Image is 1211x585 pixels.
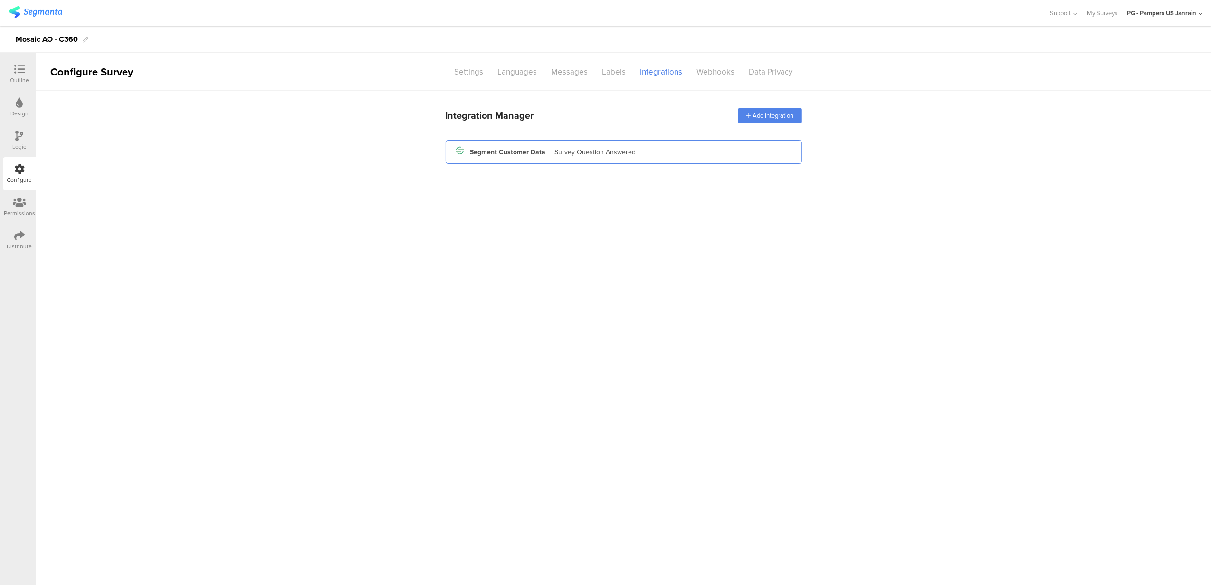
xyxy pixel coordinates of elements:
div: PG - Pampers US Janrain [1127,9,1196,18]
div: Labels [595,64,633,80]
div: Webhooks [690,64,742,80]
div: | [550,147,551,157]
div: Distribute [7,242,32,251]
div: Integration Manager [446,108,534,123]
div: Permissions [4,209,35,217]
span: Support [1050,9,1071,18]
div: Design [10,109,29,118]
div: Survey Question Answered [555,147,636,157]
div: Add integration [738,108,802,123]
div: Outline [10,76,29,85]
div: Settings [448,64,491,80]
img: segmanta logo [9,6,62,18]
div: Data Privacy [742,64,800,80]
div: Segment Customer Data [470,147,546,157]
div: Languages [491,64,544,80]
div: Logic [13,142,27,151]
div: Messages [544,64,595,80]
div: Mosaic AO - C360 [16,32,78,47]
div: Configure [7,176,32,184]
div: Integrations [633,64,690,80]
div: Configure Survey [36,64,145,80]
